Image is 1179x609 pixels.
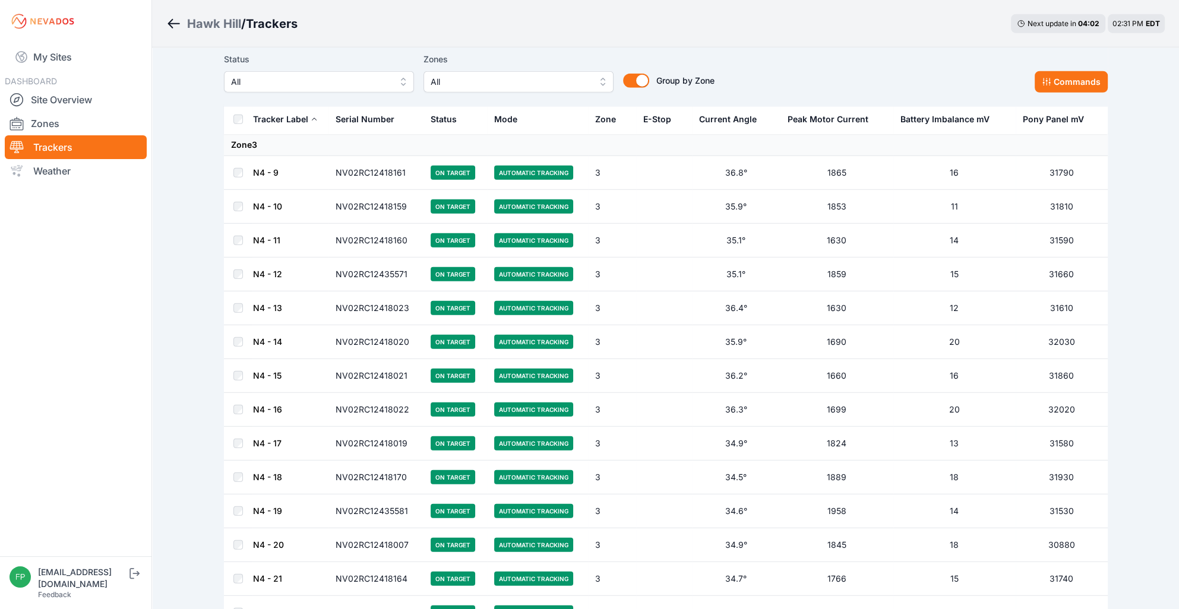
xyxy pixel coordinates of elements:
td: NV02RC12418007 [328,528,423,562]
a: N4 - 18 [253,472,282,482]
span: EDT [1146,19,1160,28]
span: Automatic Tracking [494,166,573,180]
a: N4 - 10 [253,201,282,211]
span: Automatic Tracking [494,504,573,518]
span: On Target [431,233,475,248]
span: Next update in [1028,19,1076,28]
div: Mode [494,113,517,125]
td: NV02RC12435571 [328,258,423,291]
a: N4 - 19 [253,506,282,516]
td: NV02RC12418023 [328,291,423,325]
a: N4 - 12 [253,269,282,279]
td: 1630 [780,291,893,325]
span: On Target [431,166,475,180]
a: My Sites [5,43,147,71]
span: On Target [431,436,475,451]
td: 3 [588,461,636,494]
a: N4 - 17 [253,438,282,448]
td: 14 [893,494,1016,528]
span: 02:31 PM [1112,19,1143,28]
span: On Target [431,335,475,349]
label: Status [224,52,414,66]
td: 3 [588,224,636,258]
img: fpimentel@nexamp.com [10,566,31,588]
a: N4 - 14 [253,337,282,347]
span: Automatic Tracking [494,369,573,383]
a: N4 - 16 [253,404,282,414]
div: Peak Motor Current [787,113,868,125]
td: 3 [588,359,636,393]
td: 1859 [780,258,893,291]
span: On Target [431,301,475,315]
span: On Target [431,369,475,383]
td: NV02RC12418021 [328,359,423,393]
button: Mode [494,105,527,134]
button: Peak Motor Current [787,105,877,134]
td: 30880 [1016,528,1108,562]
td: 36.8° [692,156,780,190]
td: 1699 [780,393,893,427]
td: 1958 [780,494,893,528]
td: 12 [893,291,1016,325]
td: 1690 [780,325,893,359]
td: NV02RC12418159 [328,190,423,224]
td: Zone 3 [224,134,1108,156]
button: All [224,71,414,93]
td: 3 [588,190,636,224]
button: Status [431,105,466,134]
td: 16 [893,156,1016,190]
td: 31740 [1016,562,1108,596]
td: 31590 [1016,224,1108,258]
td: 18 [893,461,1016,494]
div: Current Angle [699,113,757,125]
td: 31930 [1016,461,1108,494]
button: Current Angle [699,105,766,134]
a: Hawk Hill [187,15,241,32]
div: 04 : 02 [1078,19,1099,28]
td: 3 [588,528,636,562]
td: 36.2° [692,359,780,393]
td: 3 [588,258,636,291]
span: Group by Zone [656,75,715,85]
td: 34.5° [692,461,780,494]
span: Automatic Tracking [494,199,573,214]
span: Automatic Tracking [494,538,573,552]
td: NV02RC12418161 [328,156,423,190]
img: Nevados [10,12,76,31]
td: 31790 [1016,156,1108,190]
td: 3 [588,291,636,325]
span: All [431,75,590,89]
div: Zone [595,113,616,125]
td: 1660 [780,359,893,393]
a: N4 - 20 [253,540,284,550]
td: NV02RC12418020 [328,325,423,359]
a: Trackers [5,135,147,159]
a: Site Overview [5,88,147,112]
label: Zones [423,52,614,66]
span: / [241,15,246,32]
span: Automatic Tracking [494,436,573,451]
td: NV02RC12418019 [328,427,423,461]
span: Automatic Tracking [494,572,573,586]
td: 31580 [1016,427,1108,461]
span: All [231,75,390,89]
td: 14 [893,224,1016,258]
td: 36.3° [692,393,780,427]
td: 3 [588,156,636,190]
td: 15 [893,562,1016,596]
a: Zones [5,112,147,135]
span: On Target [431,470,475,484]
a: Feedback [38,590,71,599]
a: N4 - 21 [253,573,282,583]
span: Automatic Tracking [494,470,573,484]
td: 18 [893,528,1016,562]
td: 3 [588,325,636,359]
span: On Target [431,267,475,281]
td: 15 [893,258,1016,291]
span: On Target [431,572,475,586]
button: All [423,71,614,93]
a: N4 - 11 [253,235,280,245]
td: 34.7° [692,562,780,596]
td: 13 [893,427,1016,461]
